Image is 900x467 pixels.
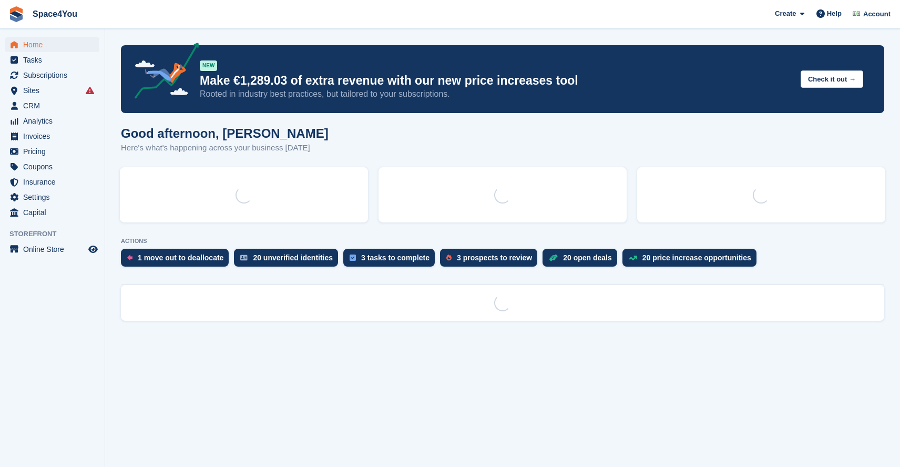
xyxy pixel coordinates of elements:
a: 1 move out to deallocate [121,249,234,272]
span: Home [23,37,86,52]
a: menu [5,53,99,67]
a: 20 unverified identities [234,249,343,272]
a: 20 price increase opportunities [622,249,762,272]
span: Online Store [23,242,86,257]
a: menu [5,83,99,98]
img: Finn-Kristof Kausch [851,8,862,19]
span: Tasks [23,53,86,67]
a: 3 tasks to complete [343,249,440,272]
img: verify_identity-adf6edd0f0f0b5bbfe63781bf79b02c33cf7c696d77639b501bdc392416b5a36.svg [240,255,248,261]
a: menu [5,242,99,257]
img: deal-1b604bf984904fb50ccaf53a9ad4b4a5d6e5aea283cecdc64d6e3604feb123c2.svg [549,254,558,261]
div: 20 open deals [563,253,612,262]
button: Check it out → [801,70,863,88]
a: menu [5,129,99,144]
span: Create [775,8,796,19]
a: menu [5,114,99,128]
span: Insurance [23,175,86,189]
a: menu [5,205,99,220]
span: Invoices [23,129,86,144]
span: Account [863,9,891,19]
a: 3 prospects to review [440,249,543,272]
p: Here's what's happening across your business [DATE] [121,142,329,154]
a: menu [5,37,99,52]
span: Analytics [23,114,86,128]
a: menu [5,190,99,205]
div: 20 unverified identities [253,253,333,262]
a: menu [5,144,99,159]
div: 3 prospects to review [457,253,532,262]
a: Preview store [87,243,99,256]
div: 3 tasks to complete [361,253,429,262]
img: price_increase_opportunities-93ffe204e8149a01c8c9dc8f82e8f89637d9d84a8eef4429ea346261dce0b2c0.svg [629,256,637,260]
span: Subscriptions [23,68,86,83]
img: price-adjustments-announcement-icon-8257ccfd72463d97f412b2fc003d46551f7dbcb40ab6d574587a9cd5c0d94... [126,43,199,103]
a: menu [5,68,99,83]
img: task-75834270c22a3079a89374b754ae025e5fb1db73e45f91037f5363f120a921f8.svg [350,255,356,261]
span: Capital [23,205,86,220]
img: move_outs_to_deallocate_icon-f764333ba52eb49d3ac5e1228854f67142a1ed5810a6f6cc68b1a99e826820c5.svg [127,255,132,261]
span: Pricing [23,144,86,159]
span: Storefront [9,229,105,239]
div: 20 price increase opportunities [642,253,751,262]
span: Sites [23,83,86,98]
span: Help [827,8,842,19]
span: Coupons [23,159,86,174]
p: Make €1,289.03 of extra revenue with our new price increases tool [200,73,792,88]
p: Rooted in industry best practices, but tailored to your subscriptions. [200,88,792,100]
i: Smart entry sync failures have occurred [86,86,94,95]
span: Settings [23,190,86,205]
div: 1 move out to deallocate [138,253,223,262]
a: menu [5,98,99,113]
div: NEW [200,60,217,71]
img: stora-icon-8386f47178a22dfd0bd8f6a31ec36ba5ce8667c1dd55bd0f319d3a0aa187defe.svg [8,6,24,22]
a: 20 open deals [543,249,622,272]
a: Space4You [28,5,81,23]
a: menu [5,159,99,174]
h1: Good afternoon, [PERSON_NAME] [121,126,329,140]
span: CRM [23,98,86,113]
img: prospect-51fa495bee0391a8d652442698ab0144808aea92771e9ea1ae160a38d050c398.svg [446,255,452,261]
p: ACTIONS [121,238,884,245]
a: menu [5,175,99,189]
